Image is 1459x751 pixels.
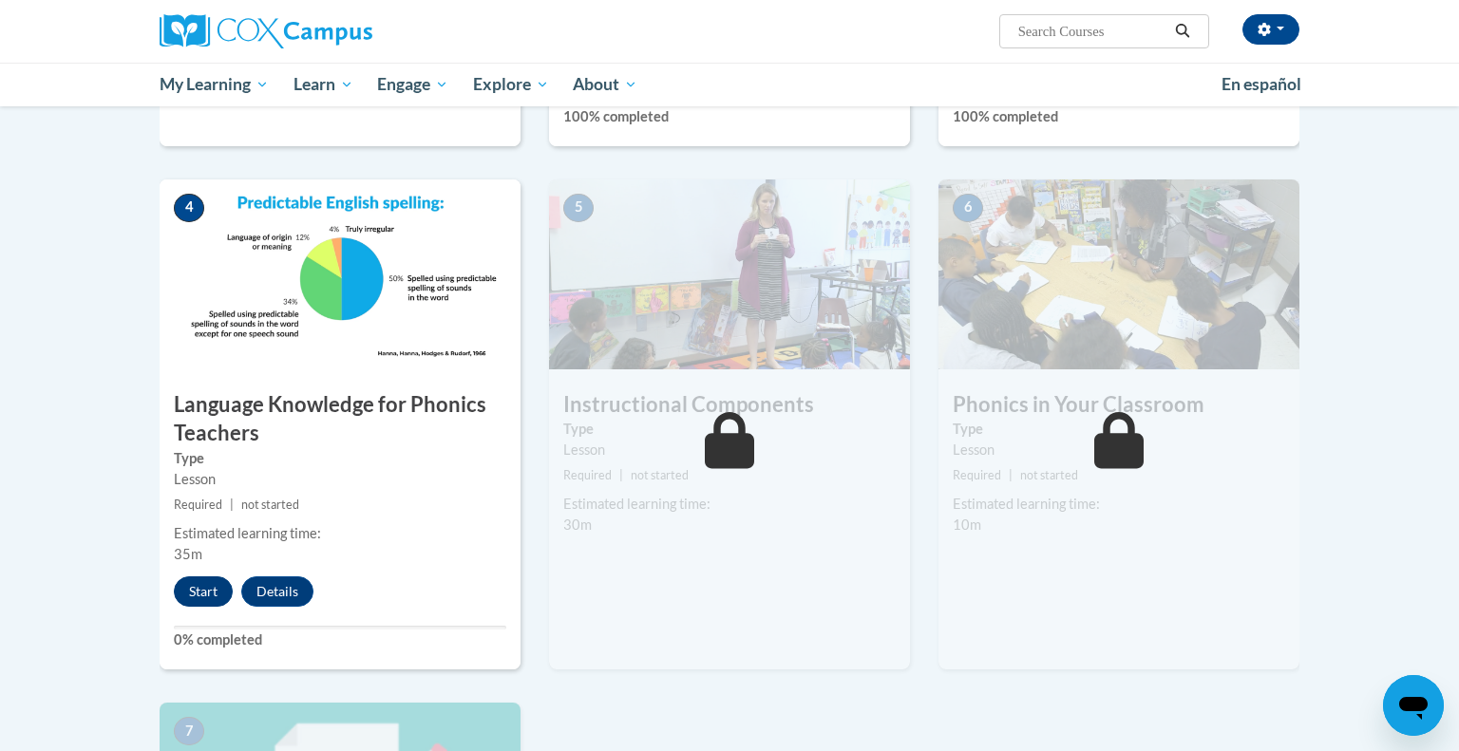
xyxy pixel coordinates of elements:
span: 4 [174,194,204,222]
span: | [619,468,623,482]
span: 35m [174,546,202,562]
span: | [1009,468,1013,482]
img: Course Image [938,179,1299,369]
span: En español [1222,74,1301,94]
input: Search Courses [1016,20,1168,43]
button: Start [174,576,233,607]
span: 7 [174,717,204,745]
a: Learn [281,63,366,106]
span: | [230,498,234,512]
button: Account Settings [1242,14,1299,45]
span: 5 [563,194,594,222]
div: Estimated learning time: [174,523,506,544]
div: Lesson [563,440,896,460]
div: Lesson [174,469,506,490]
span: 10m [953,516,981,533]
span: not started [241,498,299,512]
a: Engage [365,63,461,106]
h3: Phonics in Your Classroom [938,390,1299,420]
div: Main menu [131,63,1328,106]
label: Type [563,419,896,440]
button: Search [1168,20,1197,43]
img: Cox Campus [160,14,372,48]
span: Required [953,468,1001,482]
div: Lesson [953,440,1285,460]
label: 100% completed [563,106,896,127]
img: Course Image [160,179,521,369]
span: Engage [377,73,448,96]
span: 30m [563,516,592,533]
div: Estimated learning time: [953,494,1285,515]
a: My Learning [147,63,281,106]
label: Type [174,448,506,469]
span: Explore [473,73,549,96]
span: 6 [953,194,983,222]
h3: Instructional Components [549,390,910,420]
label: 0% completed [174,629,506,650]
span: My Learning [160,73,269,96]
button: Details [241,576,313,607]
label: 100% completed [953,106,1285,127]
span: Required [563,468,612,482]
img: Course Image [549,179,910,369]
span: Learn [294,73,353,96]
div: Estimated learning time: [563,494,896,515]
span: Required [174,498,222,512]
label: Type [953,419,1285,440]
a: En español [1209,65,1314,104]
a: Cox Campus [160,14,521,48]
h3: Language Knowledge for Phonics Teachers [160,390,521,449]
a: Explore [461,63,561,106]
span: About [573,73,637,96]
iframe: Button to launch messaging window [1383,675,1444,736]
span: not started [631,468,689,482]
a: About [561,63,651,106]
span: not started [1020,468,1078,482]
